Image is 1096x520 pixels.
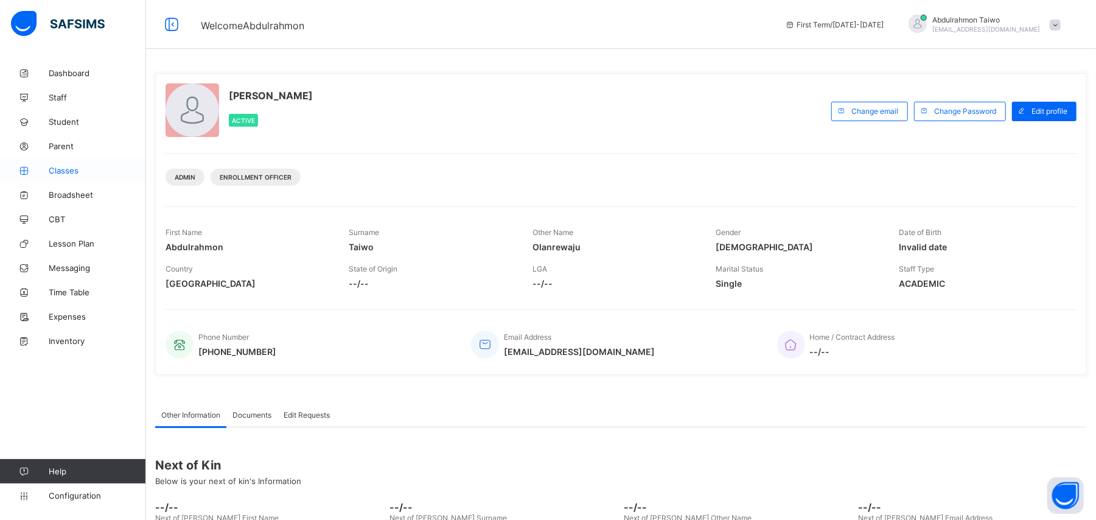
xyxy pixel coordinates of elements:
[49,141,146,151] span: Parent
[49,214,146,224] span: CBT
[716,242,881,252] span: [DEMOGRAPHIC_DATA]
[504,332,551,342] span: Email Address
[220,174,291,181] span: Enrollment Officer
[166,242,330,252] span: Abdulrahmon
[49,117,146,127] span: Student
[899,264,935,273] span: Staff Type
[155,501,383,513] span: --/--
[851,107,898,116] span: Change email
[716,278,881,289] span: Single
[155,458,1087,473] span: Next of Kin
[49,336,146,346] span: Inventory
[49,68,146,78] span: Dashboard
[349,264,397,273] span: State of Origin
[899,278,1064,289] span: ACADEMIC
[49,93,146,102] span: Staff
[899,242,1064,252] span: Invalid date
[785,20,884,29] span: session/term information
[716,228,741,237] span: Gender
[624,501,853,513] span: --/--
[175,174,195,181] span: Admin
[161,410,220,420] span: Other Information
[11,11,105,37] img: safsims
[532,228,573,237] span: Other Name
[389,501,618,513] span: --/--
[49,287,146,297] span: Time Table
[349,228,379,237] span: Surname
[232,410,271,420] span: Documents
[810,332,895,342] span: Home / Contract Address
[49,166,146,175] span: Classes
[934,107,996,116] span: Change Password
[198,346,276,357] span: [PHONE_NUMBER]
[504,346,655,357] span: [EMAIL_ADDRESS][DOMAIN_NAME]
[232,117,255,124] span: Active
[896,15,1067,35] div: AbdulrahmonTaiwo
[1031,107,1067,116] span: Edit profile
[201,19,304,32] span: Welcome Abdulrahmon
[532,242,697,252] span: Olanrewaju
[49,190,146,200] span: Broadsheet
[933,26,1041,33] span: [EMAIL_ADDRESS][DOMAIN_NAME]
[49,466,145,476] span: Help
[810,346,895,357] span: --/--
[198,332,249,342] span: Phone Number
[532,264,547,273] span: LGA
[229,90,313,102] span: [PERSON_NAME]
[933,15,1041,24] span: Abdulrahmon Taiwo
[49,239,146,248] span: Lesson Plan
[155,476,301,486] span: Below is your next of kin's Information
[716,264,763,273] span: Marital Status
[166,228,202,237] span: First Name
[349,242,514,252] span: Taiwo
[49,263,146,273] span: Messaging
[166,278,330,289] span: [GEOGRAPHIC_DATA]
[532,278,697,289] span: --/--
[349,278,514,289] span: --/--
[284,410,330,420] span: Edit Requests
[49,312,146,321] span: Expenses
[1047,477,1084,514] button: Open asap
[859,501,1087,513] span: --/--
[899,228,942,237] span: Date of Birth
[49,491,145,501] span: Configuration
[166,264,193,273] span: Country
